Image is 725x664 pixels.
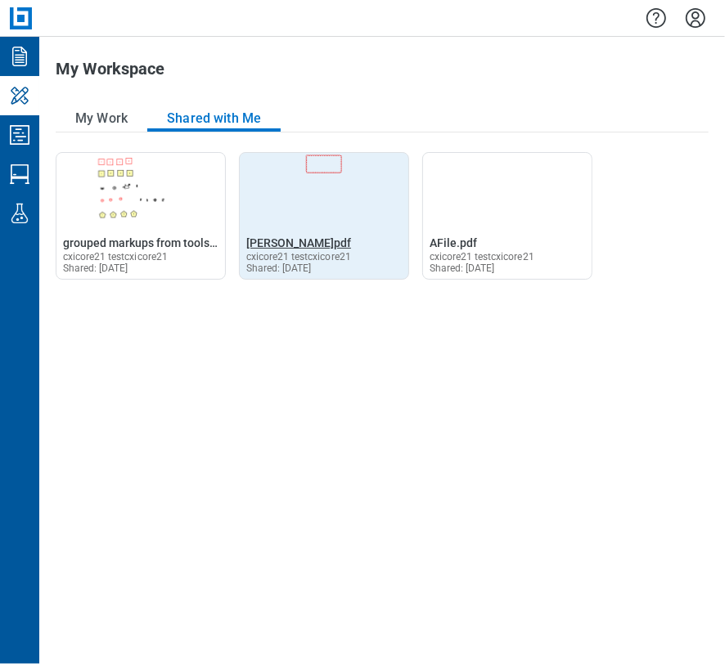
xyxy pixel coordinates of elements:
[430,262,494,274] span: Shared: [DATE]
[63,262,128,274] span: Shared: [DATE]
[422,152,592,280] div: Open AFile.pdf in Editor
[246,251,351,262] span: cxicore21 testcxicore21
[7,43,33,70] svg: Documents
[147,105,281,132] button: Shared with Me
[240,153,408,231] img: B L A N K.pdf
[246,262,311,274] span: Shared: [DATE]
[63,236,246,249] span: grouped markups from toolsets.pdf
[63,251,168,262] span: cxicore21 testcxicore21
[56,60,164,86] h1: My Workspace
[7,161,33,187] svg: Studio Sessions
[7,200,33,227] svg: Labs
[430,251,534,262] span: cxicore21 testcxicore21
[56,153,225,231] img: grouped markups from toolsets.pdf
[7,122,33,148] svg: Studio Projects
[56,105,147,132] button: My Work
[430,236,477,249] span: AFile.pdf
[239,152,409,280] div: Open B L A N K.pdf in Editor
[423,153,592,231] img: AFile.pdf
[682,4,709,32] button: Settings
[56,152,226,280] div: Open grouped markups from toolsets.pdf in Editor
[246,236,351,249] span: [PERSON_NAME]pdf
[7,83,33,109] svg: My Workspace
